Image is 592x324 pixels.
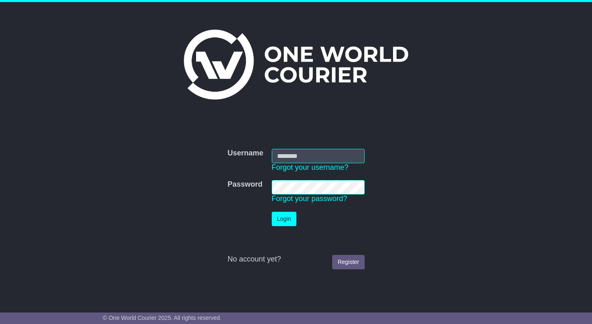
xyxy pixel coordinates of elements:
a: Forgot your password? [272,194,347,203]
a: Register [332,255,364,269]
label: Password [227,180,262,189]
button: Login [272,212,296,226]
a: Forgot your username? [272,163,349,171]
label: Username [227,149,263,158]
img: One World [184,30,408,100]
span: © One World Courier 2025. All rights reserved. [103,315,222,321]
div: No account yet? [227,255,364,264]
